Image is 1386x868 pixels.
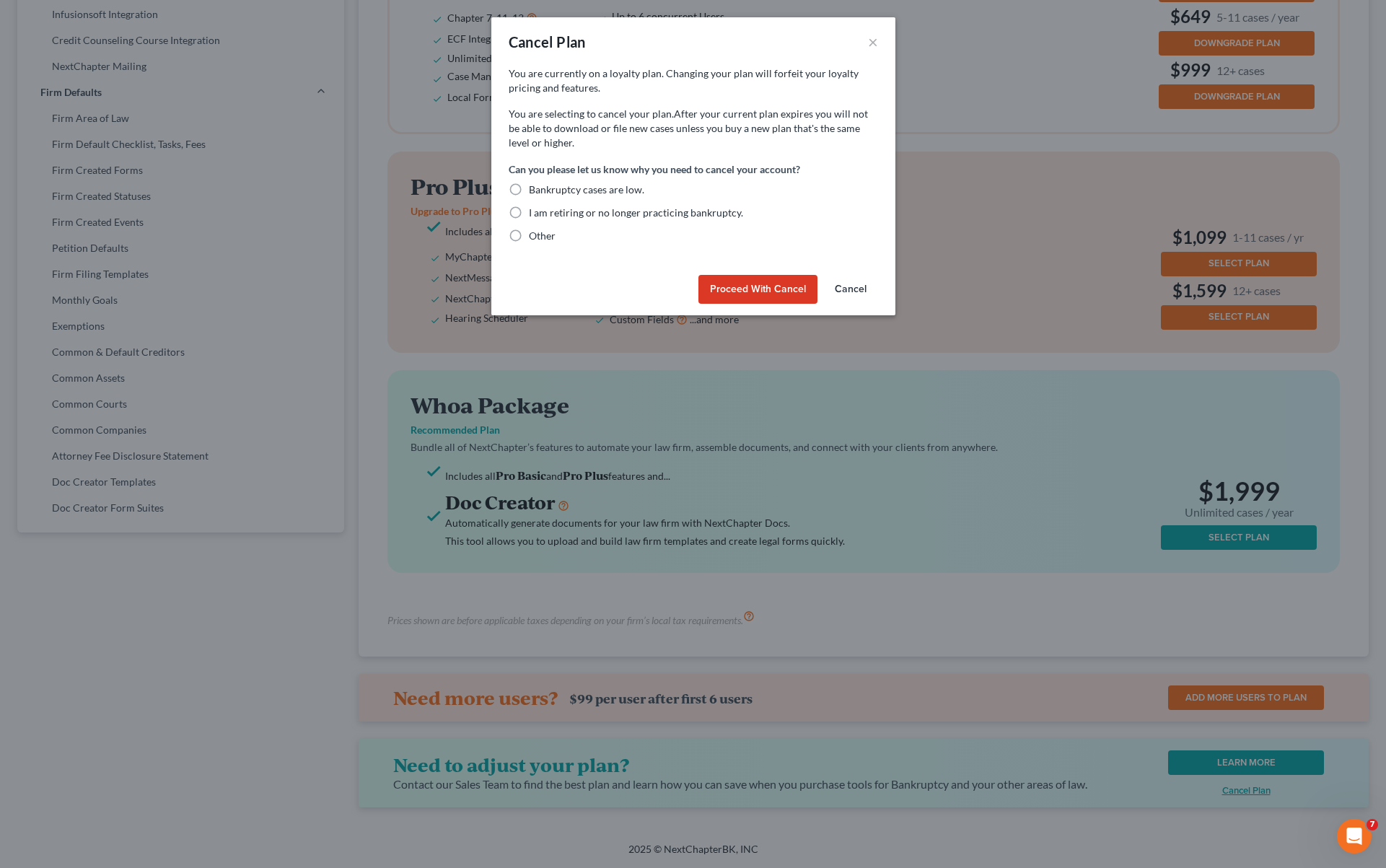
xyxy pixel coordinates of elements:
[509,107,878,150] p: You are selecting to cancel your plan. After your current plan expires you will not be able to do...
[529,229,556,242] span: Other
[509,66,878,95] p: You are currently on a loyalty plan. Changing your plan will forfeit your loyalty pricing and fea...
[509,32,586,52] div: Cancel Plan
[1337,819,1372,854] iframe: Intercom live chat
[529,183,644,196] span: Bankruptcy cases are low.
[1367,819,1378,830] span: 7
[823,275,878,304] button: Cancel
[529,206,743,219] span: I am retiring or no longer practicing bankruptcy.
[868,33,878,51] button: ×
[698,275,817,304] button: Proceed with Cancel
[509,163,800,175] span: Can you please let us know why you need to cancel your account?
